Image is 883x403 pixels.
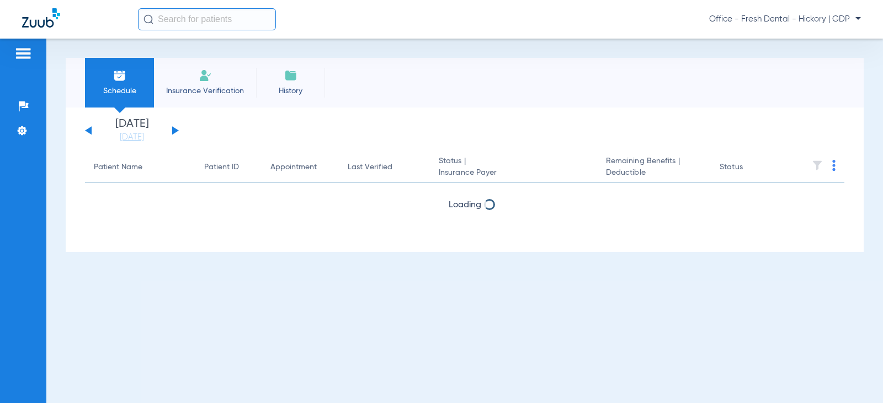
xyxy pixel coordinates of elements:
div: Appointment [270,162,317,173]
span: Insurance Verification [162,85,248,96]
img: Search Icon [143,14,153,24]
img: group-dot-blue.svg [832,160,836,171]
th: Status | [430,152,597,183]
a: [DATE] [99,132,165,143]
th: Status [711,152,785,183]
img: hamburger-icon [14,47,32,60]
img: filter.svg [812,160,823,171]
span: Deductible [606,167,702,179]
div: Last Verified [348,162,421,173]
div: Last Verified [348,162,392,173]
span: Insurance Payer [439,167,588,179]
th: Remaining Benefits | [597,152,711,183]
div: Patient Name [94,162,142,173]
span: History [264,85,317,96]
img: Zuub Logo [22,8,60,28]
img: Manual Insurance Verification [199,69,212,82]
div: Patient ID [204,162,253,173]
div: Appointment [270,162,330,173]
li: [DATE] [99,119,165,143]
span: Schedule [93,85,146,96]
div: Patient ID [204,162,239,173]
input: Search for patients [138,8,276,30]
img: History [284,69,297,82]
div: Patient Name [94,162,187,173]
span: Office - Fresh Dental - Hickory | GDP [709,14,861,25]
span: Loading [449,201,481,209]
img: Schedule [113,69,126,82]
